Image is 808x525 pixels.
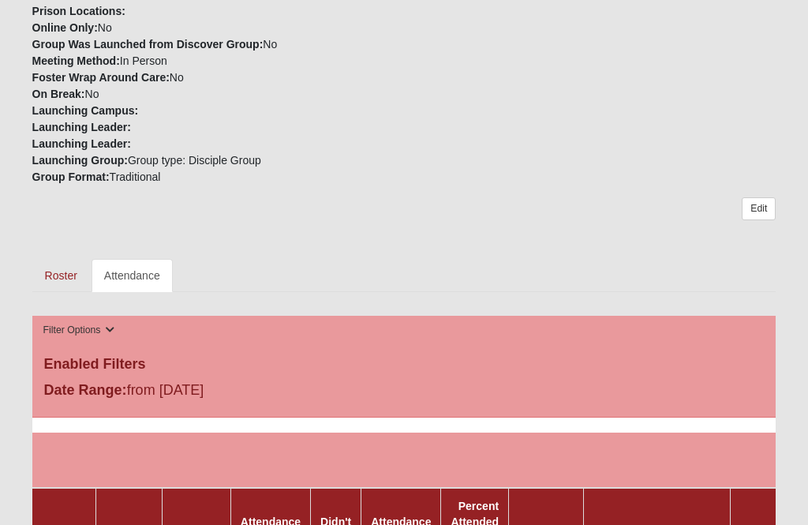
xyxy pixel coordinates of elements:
strong: Meeting Method: [32,54,120,67]
strong: Launching Campus: [32,104,139,117]
button: Filter Options [39,322,120,339]
strong: Group Format: [32,171,110,183]
h4: Enabled Filters [44,356,765,373]
a: Roster [32,259,90,292]
strong: Launching Leader: [32,121,131,133]
strong: On Break: [32,88,85,100]
div: from [DATE] [32,380,280,405]
strong: Online Only: [32,21,98,34]
strong: Foster Wrap Around Care: [32,71,170,84]
strong: Launching Group: [32,154,128,167]
strong: Prison Locations: [32,5,125,17]
a: Attendance [92,259,173,292]
a: Edit [742,197,776,220]
strong: Launching Leader: [32,137,131,150]
strong: Group Was Launched from Discover Group: [32,38,264,51]
label: Date Range: [44,380,127,401]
